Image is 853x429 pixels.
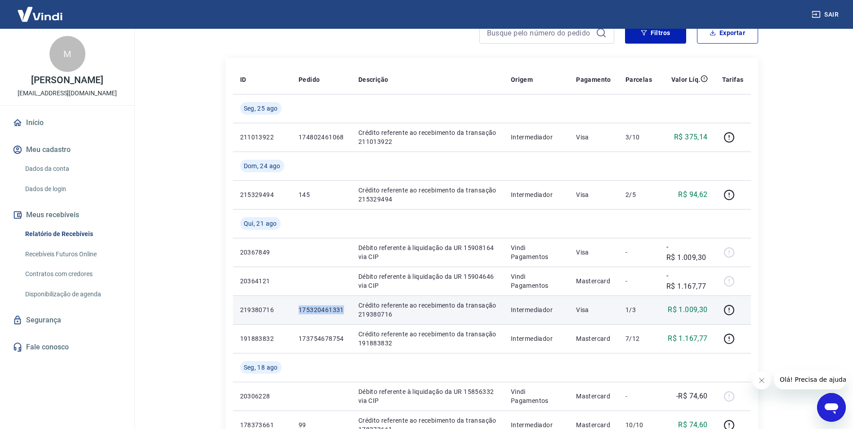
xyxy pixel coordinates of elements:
[625,133,652,142] p: 3/10
[625,248,652,257] p: -
[511,387,562,405] p: Vindi Pagamentos
[817,393,846,422] iframe: Botão para abrir a janela de mensagens
[511,190,562,199] p: Intermediador
[358,128,496,146] p: Crédito referente ao recebimento da transação 211013922
[576,334,611,343] p: Mastercard
[22,285,124,304] a: Disponibilização de agenda
[244,219,277,228] span: Qui, 21 ago
[11,337,124,357] a: Fale conosco
[358,272,496,290] p: Débito referente à liquidação da UR 15904646 via CIP
[11,0,69,28] img: Vindi
[22,265,124,283] a: Contratos com credores
[11,113,124,133] a: Início
[511,334,562,343] p: Intermediador
[299,75,320,84] p: Pedido
[668,333,707,344] p: R$ 1.167,77
[22,180,124,198] a: Dados de login
[358,387,496,405] p: Débito referente à liquidação da UR 15856332 via CIP
[676,391,708,402] p: -R$ 74,60
[625,334,652,343] p: 7/12
[674,132,708,143] p: R$ 375,14
[240,305,284,314] p: 219380716
[244,161,281,170] span: Dom, 24 ago
[299,334,344,343] p: 173754678754
[487,26,592,40] input: Busque pelo número do pedido
[244,104,278,113] span: Seg, 25 ago
[240,277,284,286] p: 20364121
[22,245,124,264] a: Recebíveis Futuros Online
[299,190,344,199] p: 145
[240,392,284,401] p: 20306228
[697,22,758,44] button: Exportar
[810,6,842,23] button: Sair
[625,190,652,199] p: 2/5
[576,305,611,314] p: Visa
[240,334,284,343] p: 191883832
[31,76,103,85] p: [PERSON_NAME]
[240,75,246,84] p: ID
[678,189,707,200] p: R$ 94,62
[22,225,124,243] a: Relatório de Recebíveis
[576,277,611,286] p: Mastercard
[240,248,284,257] p: 20367849
[358,186,496,204] p: Crédito referente ao recebimento da transação 215329494
[299,305,344,314] p: 175320461331
[625,75,652,84] p: Parcelas
[18,89,117,98] p: [EMAIL_ADDRESS][DOMAIN_NAME]
[576,190,611,199] p: Visa
[240,190,284,199] p: 215329494
[576,392,611,401] p: Mastercard
[671,75,701,84] p: Valor Líq.
[511,243,562,261] p: Vindi Pagamentos
[668,304,707,315] p: R$ 1.009,30
[511,133,562,142] p: Intermediador
[722,75,744,84] p: Tarifas
[625,305,652,314] p: 1/3
[11,205,124,225] button: Meus recebíveis
[666,241,708,263] p: -R$ 1.009,30
[625,277,652,286] p: -
[666,270,708,292] p: -R$ 1.167,77
[358,301,496,319] p: Crédito referente ao recebimento da transação 219380716
[299,133,344,142] p: 174802461068
[358,75,389,84] p: Descrição
[11,140,124,160] button: Meu cadastro
[511,305,562,314] p: Intermediador
[753,371,771,389] iframe: Fechar mensagem
[625,392,652,401] p: -
[49,36,85,72] div: M
[625,22,686,44] button: Filtros
[240,133,284,142] p: 211013922
[576,248,611,257] p: Visa
[511,75,533,84] p: Origem
[358,243,496,261] p: Débito referente à liquidação da UR 15908164 via CIP
[22,160,124,178] a: Dados da conta
[244,363,278,372] span: Seg, 18 ago
[358,330,496,348] p: Crédito referente ao recebimento da transação 191883832
[11,310,124,330] a: Segurança
[5,6,76,13] span: Olá! Precisa de ajuda?
[576,133,611,142] p: Visa
[774,370,846,389] iframe: Mensagem da empresa
[576,75,611,84] p: Pagamento
[511,272,562,290] p: Vindi Pagamentos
